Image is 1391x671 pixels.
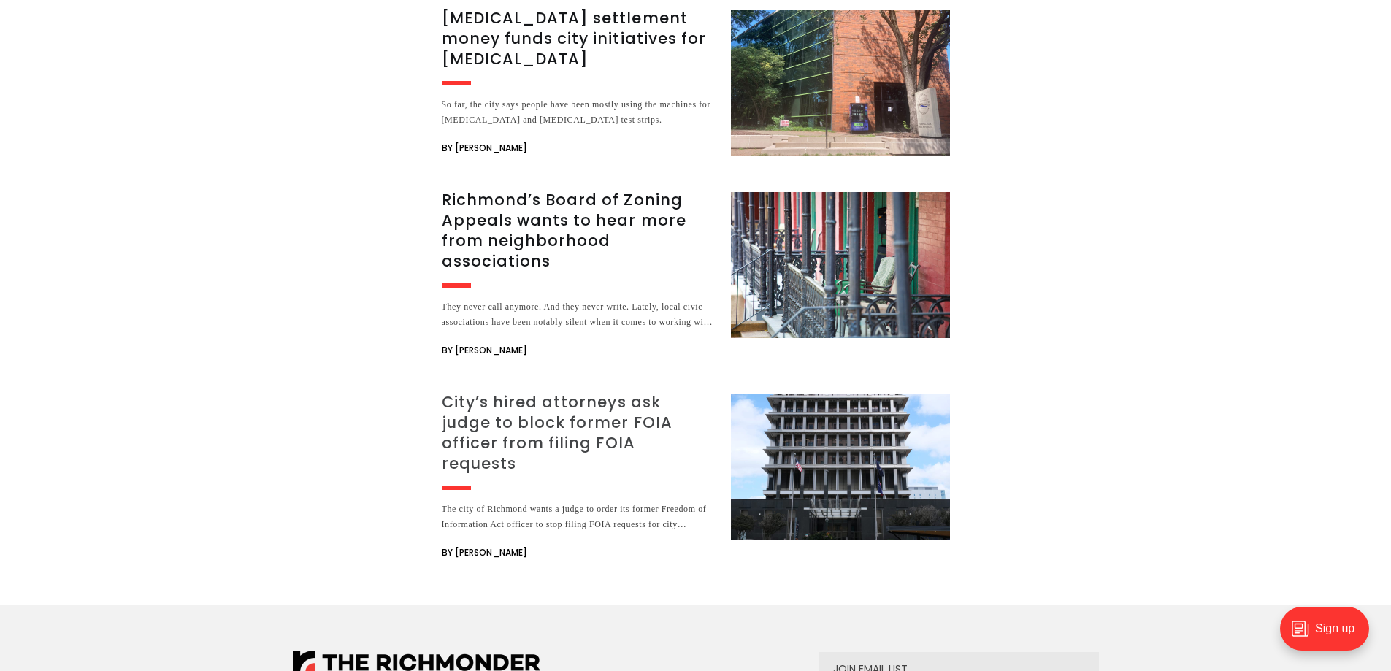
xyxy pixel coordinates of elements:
[442,502,713,532] div: The city of Richmond wants a judge to order its former Freedom of Information Act officer to stop...
[442,342,527,359] span: By [PERSON_NAME]
[442,190,713,272] h3: Richmond’s Board of Zoning Appeals wants to hear more from neighborhood associations
[442,299,713,330] div: They never call anymore. And they never write. Lately, local civic associations have been notably...
[731,394,950,540] img: City’s hired attorneys ask judge to block former FOIA officer from filing FOIA requests
[442,392,713,474] h3: City’s hired attorneys ask judge to block former FOIA officer from filing FOIA requests
[731,192,950,338] img: Richmond’s Board of Zoning Appeals wants to hear more from neighborhood associations
[442,544,527,561] span: By [PERSON_NAME]
[442,10,950,157] a: [MEDICAL_DATA] settlement money funds city initiatives for [MEDICAL_DATA] So far, the city says p...
[442,8,713,69] h3: [MEDICAL_DATA] settlement money funds city initiatives for [MEDICAL_DATA]
[1268,599,1391,671] iframe: portal-trigger
[442,139,527,157] span: By [PERSON_NAME]
[731,10,950,156] img: Opioid settlement money funds city initiatives for harm reduction
[442,394,950,561] a: City’s hired attorneys ask judge to block former FOIA officer from filing FOIA requests The city ...
[442,97,713,128] div: So far, the city says people have been mostly using the machines for [MEDICAL_DATA] and [MEDICAL_...
[442,192,950,359] a: Richmond’s Board of Zoning Appeals wants to hear more from neighborhood associations They never c...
